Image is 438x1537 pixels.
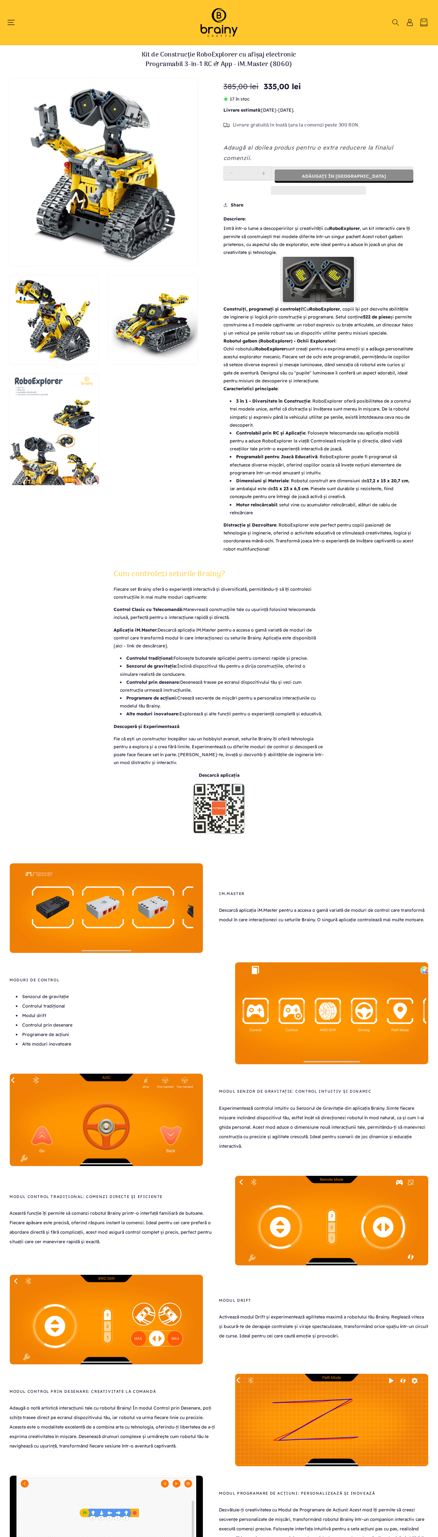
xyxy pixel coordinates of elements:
[114,627,158,633] strong: Aplicația iM.Master:
[126,679,180,685] strong: Controlul prin desenare:
[9,978,59,982] p: Moduri de control
[223,385,413,393] p: :
[114,724,179,729] strong: Descoperă și Experimentează
[219,1103,429,1151] p: Experimentează controlul intuitiv cu Senzorul de Gravitație din aplicația Brainy. Simte fiecare m...
[236,398,310,404] strong: 3 în 1 - Diversitate în Construcție
[223,106,413,114] p: : - .
[114,735,324,767] p: Fie că ești un constructor începător sau un hobbyist avansat, seturile Brainy îți oferă tehnologi...
[126,655,173,661] strong: Controlul tradițional:
[120,662,324,678] li: Înclină dispozitivul tău pentru a dirija construcțiile, oferind o simulare realistă de conducere.
[236,430,305,436] strong: Controlabil prin RC și Aplicație
[9,1208,219,1246] p: Această funcție îți permite să comanzi robotul Brainy printr-o interfață familiară de butoane. Fi...
[114,626,324,650] p: Descarcă aplicația iM.Master pentru a accesa o gamă variată de moduri de control care transformă ...
[363,314,390,320] strong: 522 de piese
[367,478,408,484] strong: 17,2 x 15 x 20,7 cm
[16,1001,72,1011] li: Controlul tradițional
[223,95,413,103] p: 17 în stoc
[223,215,413,223] b: Descriere:
[199,772,240,778] strong: Descarcă aplicația
[230,501,413,517] li: : setul vine cu acumulator reîncărcabil, alături de cablu de reîncărcare
[9,1194,163,1199] p: Modul Control Tradițional: Comenzi Directe și Eficiente
[114,585,324,601] p: Fiecare set Brainy oferă o experiență interactivă și diversificată, permitându-ți să îți controle...
[236,502,277,508] strong: Motor reîncărcabil
[219,1312,429,1341] p: Activează modul Drift și experimentează agilitatea maximă a robotului tău Brainy. Reglează viteza...
[9,1389,156,1394] p: Modul Control prin Desenare: Creativitate la Comandă
[126,695,177,701] strong: Programare de acțiuni:
[230,453,413,477] li: : RoboExplorer poate fi programat să efectueze diverse mișcări, oferind copiilor ocazia să învețe...
[223,386,278,392] strong: Caracteristici principale
[219,1298,251,1303] p: Modul Drift
[223,522,276,528] strong: Distracție și Dezvoltare
[114,607,183,612] strong: Control Clasic cu Telecomandă:
[16,992,72,1001] li: Senzorul de gravitație
[120,710,324,718] li: Explorează și alte funcții pentru o experiență completă și educativă.
[120,678,324,694] li: Desenează trasee pe ecranul dispozitivului tău și vezi cum construcția urmează instrucțiunile.
[219,892,244,896] p: IM.Master
[280,256,357,304] img: Kit de Construcție RoboExplorer cu afișaj electronic Programabil 3-in-1 RC & App - iM.Master (8060)
[223,225,413,256] p: Intră într-o lume a descoperirilor și creativității cu , un kit interactiv care îți permite să co...
[16,1020,72,1030] li: Controlul prin desenare
[391,19,399,26] summary: Căutați
[223,107,260,113] b: Livrare estimată
[219,1089,371,1094] p: Modul Senzor de Gravitație: Control Intuitiv și Dinamic
[236,454,317,460] strong: Programabil pentru Joacă Educativă
[329,225,360,231] strong: RoboExplorer
[309,306,340,312] strong: RoboExplorer
[261,107,276,113] span: [DATE]
[16,1039,72,1049] li: Alte moduri inovatoare
[16,1011,72,1020] li: Modul drift
[273,486,308,491] strong: 31 x 23 x 6,5 cm
[230,397,413,429] li: : RoboExplorer oferă posibilitatea de a construi trei modele unice, astfel că distracția și învăț...
[124,50,314,69] h1: Kit de Construcție RoboExplorer cu afișaj electronic Programabil 3-in-1 RC & App - iM.Master (8060)
[223,144,393,161] em: Adaugă al doilea produs pentru o extra reducere la finalul comenzii.
[219,905,429,924] p: Descarcă aplicația iM.Master pentru a accesa o gamă variată de moduri de control care transformă ...
[223,345,413,385] p: Ochii robotului sunt creați pentru a exprima emoții și a adăuga personalitate acestui explorator ...
[192,6,246,39] img: Brainy Crafts
[223,306,303,312] strong: Construiți, programați și controlați!
[126,663,177,669] strong: Senzorul de gravitație:
[126,711,179,717] strong: Alte moduri inovatoare:
[9,77,198,485] media-gallery: Vizualizatorul galeriei
[223,521,413,553] p: : RoboExplorer este perfect pentru copiii pasionați de tehnologie și inginerie, oferind o activit...
[255,346,286,352] strong: RoboExplorer
[223,305,413,337] p: Cu , copiii își pot dezvolta abilitățile de inginerie și logică prin construcție și programare. S...
[120,654,324,662] li: Folosește butoanele aplicației pentru comenzi rapide și precise.
[223,337,413,345] p: :
[233,122,360,129] span: Livrare gratuită în toată țara la comenzi peste 300 RON.
[278,107,293,113] span: [DATE]
[223,81,259,92] s: 385,00 lei
[219,1491,375,1496] p: Modul Programare de Acțiuni: Personalizează și Inovează
[16,1030,72,1039] li: Programare de acțiuni
[230,477,413,501] li: : Robotul construit are dimensiuni de , iar ambalajul este de . Piesele sunt durabile și rezisten...
[120,694,324,710] li: Creează secvențe de mișcări pentru a personaliza interacțiunile cu modelul tău Brainy.
[9,1403,219,1451] p: Adaugă o notă artistică interacțiunii tale cu robotul Brainy! În modul Control prin Desenare, poț...
[114,606,324,621] p: Manevrează construcțiile tale cu ușurință folosind telecomanda inclusă, perfectă pentru o interac...
[10,19,18,26] summary: Meniu
[223,198,243,212] summary: Share
[223,338,335,344] strong: Robotul galben (RoboExplorer) - Ochii Exploratori
[264,81,301,92] span: 335,00 lei
[114,569,324,579] h2: Cum controlezi seturile Brainy?
[236,478,289,484] strong: Dimensiuni și Materiale
[230,429,413,453] li: : Folosește telecomanda sau aplicația mobilă pentru a aduce RoboExplorer la viață! Controlează mi...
